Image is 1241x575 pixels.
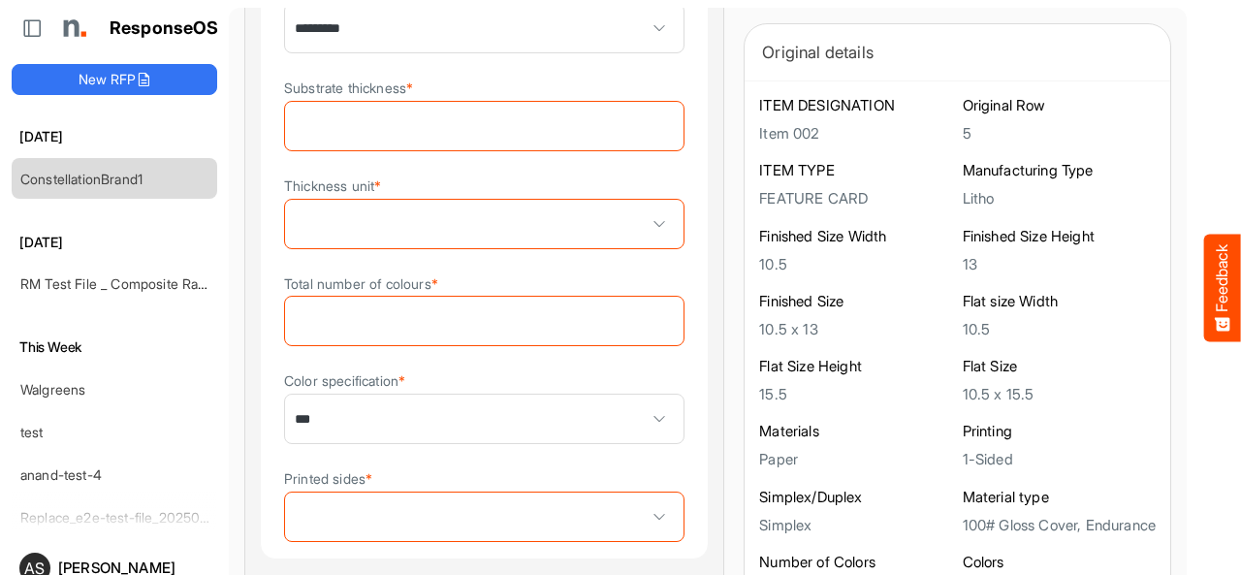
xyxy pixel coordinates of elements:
img: Northell [53,9,92,48]
a: anand-test-4 [20,466,102,483]
label: Printed sides [284,471,372,486]
h5: 15.5 [759,386,952,402]
label: Substrate thickness [284,80,413,95]
h6: Colors [963,553,1156,572]
h6: [DATE] [12,126,217,147]
h6: [DATE] [12,232,217,253]
a: RM Test File _ Composite Rate Card [DATE] [20,275,291,292]
div: Original details [762,39,1153,66]
h6: Manufacturing Type [963,161,1156,180]
h6: ITEM TYPE [759,161,952,180]
a: ConstellationBrand1 [20,171,143,187]
h5: 13 [963,256,1156,272]
h6: Finished Size Height [963,227,1156,246]
h5: FEATURE CARD [759,190,952,207]
h6: Original Row [963,96,1156,115]
h6: Flat Size [963,357,1156,376]
h5: Item 002 [759,125,952,142]
h6: Material type [963,488,1156,507]
h5: 10.5 [963,321,1156,337]
h6: Simplex/Duplex [759,488,952,507]
h5: 10.5 x 15.5 [963,386,1156,402]
h6: This Week [12,336,217,358]
h6: Number of Colors [759,553,952,572]
a: test [20,424,44,440]
h6: Printing [963,422,1156,441]
h6: Flat size Width [963,292,1156,311]
h6: Finished Size Width [759,227,952,246]
h5: 100# Gloss Cover, Endurance [963,517,1156,533]
h5: Paper [759,451,952,467]
h6: ITEM DESIGNATION [759,96,952,115]
h1: ResponseOS [110,18,219,39]
div: [PERSON_NAME] [58,560,209,575]
h6: Flat Size Height [759,357,952,376]
h5: 10.5 [759,256,952,272]
button: Feedback [1204,234,1241,341]
h5: Simplex [759,517,952,533]
h5: 1-Sided [963,451,1156,467]
h6: Materials [759,422,952,441]
h5: Litho [963,190,1156,207]
h5: 10.5 x 13 [759,321,952,337]
h6: Finished Size [759,292,952,311]
label: Thickness unit [284,178,381,193]
label: Color specification [284,373,405,388]
label: Total number of colours [284,276,438,291]
button: New RFP [12,64,217,95]
h5: 5 [963,125,1156,142]
a: Walgreens [20,381,85,398]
